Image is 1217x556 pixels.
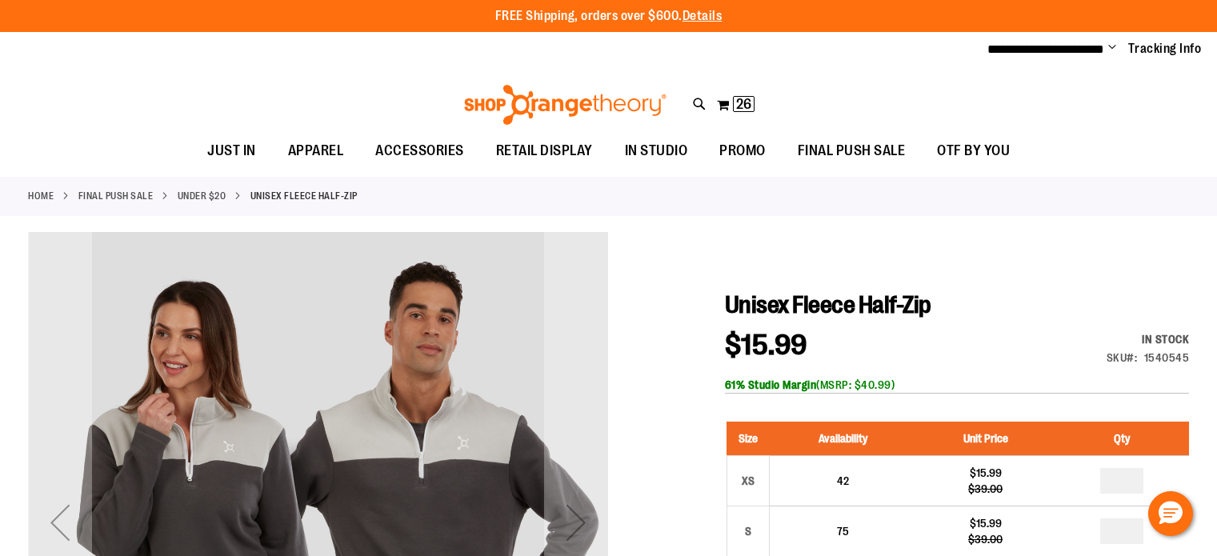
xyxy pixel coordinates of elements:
img: Shop Orangetheory [462,85,669,125]
span: FINAL PUSH SALE [798,133,906,169]
span: 26 [736,96,751,112]
div: S [736,519,760,543]
a: Tracking Info [1128,40,1202,58]
div: $39.00 [924,531,1047,547]
span: $15.99 [725,329,807,362]
span: IN STUDIO [625,133,688,169]
a: Details [683,9,723,23]
a: ACCESSORIES [359,133,480,170]
div: $39.00 [924,481,1047,497]
span: RETAIL DISPLAY [496,133,593,169]
button: Hello, have a question? Let’s chat. [1148,491,1193,536]
a: PROMO [703,133,782,170]
a: Under $20 [178,189,226,203]
strong: SKU [1107,351,1138,364]
a: RETAIL DISPLAY [480,133,609,170]
span: ACCESSORIES [375,133,464,169]
a: FINAL PUSH SALE [78,189,154,203]
span: JUST IN [207,133,256,169]
div: Availability [1107,331,1190,347]
a: IN STUDIO [609,133,704,170]
th: Unit Price [916,422,1055,456]
th: Qty [1055,422,1189,456]
span: APPAREL [288,133,344,169]
button: Account menu [1108,41,1116,57]
strong: Unisex Fleece Half-Zip [250,189,358,203]
a: Home [28,189,54,203]
div: 1540545 [1144,350,1190,366]
span: 75 [837,525,849,538]
span: Unisex Fleece Half-Zip [725,291,931,318]
a: FINAL PUSH SALE [782,133,922,170]
span: OTF BY YOU [937,133,1010,169]
div: In stock [1107,331,1190,347]
span: 42 [837,474,849,487]
b: 61% Studio Margin [725,378,817,391]
div: $15.99 [924,465,1047,481]
div: (MSRP: $40.99) [725,377,1189,393]
a: OTF BY YOU [921,133,1026,170]
div: XS [736,469,760,493]
div: $15.99 [924,515,1047,531]
th: Availability [769,422,916,456]
span: PROMO [719,133,766,169]
a: APPAREL [272,133,360,169]
a: JUST IN [191,133,272,170]
p: FREE Shipping, orders over $600. [495,7,723,26]
th: Size [727,422,769,456]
